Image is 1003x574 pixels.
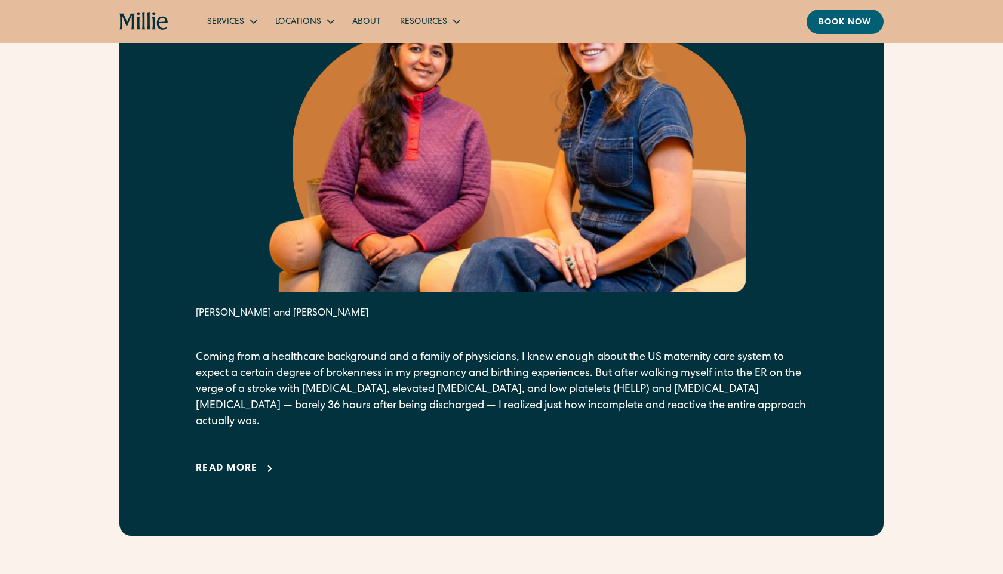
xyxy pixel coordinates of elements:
a: About [343,11,390,31]
div: Locations [266,11,343,31]
div: [PERSON_NAME] and [PERSON_NAME] [196,307,807,321]
div: Book now [819,17,872,29]
p: Coming from a healthcare background and a family of physicians, I knew enough about the US matern... [196,350,807,430]
div: Locations [275,16,321,29]
div: Services [207,16,244,29]
a: Read more [196,462,277,476]
div: Resources [400,16,447,29]
div: Read more [196,462,258,476]
div: Services [198,11,266,31]
a: Book now [807,10,884,34]
div: Resources [390,11,469,31]
a: home [119,12,169,31]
